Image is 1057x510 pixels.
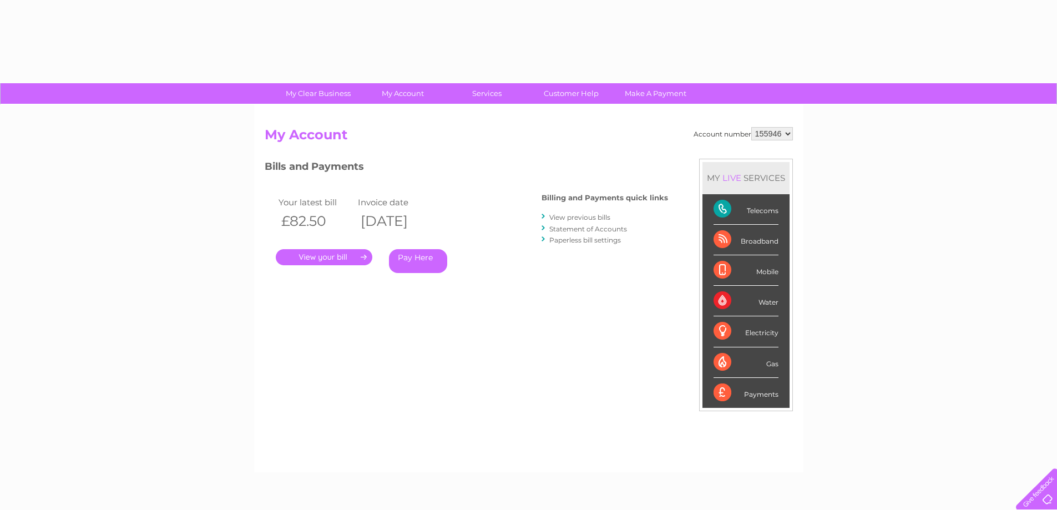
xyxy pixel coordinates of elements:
h4: Billing and Payments quick links [542,194,668,202]
div: Account number [694,127,793,140]
div: Payments [714,378,778,408]
td: Invoice date [355,195,435,210]
a: My Clear Business [272,83,364,104]
h3: Bills and Payments [265,159,668,178]
div: Gas [714,347,778,378]
a: . [276,249,372,265]
div: MY SERVICES [702,162,790,194]
th: £82.50 [276,210,356,233]
div: LIVE [720,173,744,183]
a: Customer Help [525,83,617,104]
a: Paperless bill settings [549,236,621,244]
a: Pay Here [389,249,447,273]
a: View previous bills [549,213,610,221]
th: [DATE] [355,210,435,233]
a: My Account [357,83,448,104]
div: Electricity [714,316,778,347]
div: Telecoms [714,194,778,225]
div: Mobile [714,255,778,286]
td: Your latest bill [276,195,356,210]
h2: My Account [265,127,793,148]
a: Services [441,83,533,104]
div: Broadband [714,225,778,255]
div: Water [714,286,778,316]
a: Make A Payment [610,83,701,104]
a: Statement of Accounts [549,225,627,233]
